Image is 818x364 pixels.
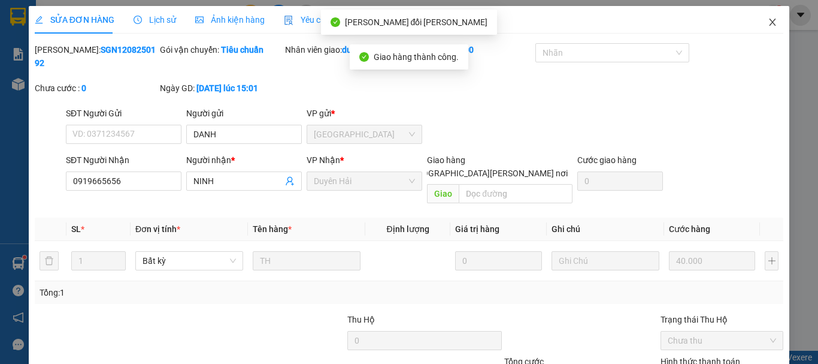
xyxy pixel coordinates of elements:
span: VP Nhận [307,155,340,165]
div: Tổng: 1 [40,286,317,299]
span: SỬA ĐƠN HÀNG [35,15,114,25]
input: Dọc đường [459,184,572,203]
span: Giao hàng thành công. [374,52,459,62]
span: Bất kỳ [143,252,236,270]
span: Giá trị hàng [455,224,499,234]
div: Nhân viên giao: [285,43,408,56]
div: Gói vận chuyển: [160,43,283,56]
div: Tên hàng: BỊCH ( : 1 ) [10,85,174,100]
div: 20.000 [9,63,71,77]
input: VD: Bàn, Ghế [253,251,360,270]
span: user-add [285,176,295,186]
span: Tên hàng [253,224,292,234]
button: plus [765,251,778,270]
b: duyenhaive.ttt [342,45,398,55]
div: VP gửi [307,107,422,120]
span: [GEOGRAPHIC_DATA][PERSON_NAME] nơi [404,167,572,180]
div: SĐT Người Nhận [66,154,181,167]
div: Duyên Hải [10,10,69,39]
span: picture [195,16,204,24]
span: Nhận: [78,11,107,24]
span: CR : [9,64,28,77]
span: Thu Hộ [347,315,375,324]
div: Cước rồi : [410,43,533,56]
button: Close [756,6,789,40]
div: Người gửi [186,107,302,120]
button: delete [40,251,59,270]
span: SL [71,224,81,234]
span: Yêu cầu xuất hóa đơn điện tử [284,15,410,25]
span: close [768,17,777,27]
b: Tiêu chuẩn [221,45,263,55]
span: check-circle [359,52,369,62]
span: Giao [427,184,459,203]
div: SĐT Người Gửi [66,107,181,120]
span: Định lượng [386,224,429,234]
span: check-circle [331,17,340,27]
span: Đơn vị tính [135,224,180,234]
span: Sài Gòn [314,125,415,143]
span: Chưa thu [668,332,776,350]
th: Ghi chú [547,218,664,241]
div: [PERSON_NAME]: [35,43,157,70]
div: Người nhận [186,154,302,167]
div: Trạng thái Thu Hộ [661,313,783,326]
b: [DATE] lúc 15:01 [196,83,258,93]
span: Duyên Hải [314,172,415,190]
span: edit [35,16,43,24]
div: Trà Vinh [78,10,174,25]
b: 0 [81,83,86,93]
div: 0388184823 [78,39,174,56]
label: Cước giao hàng [577,155,637,165]
span: Cước hàng [669,224,710,234]
span: Lịch sử [134,15,176,25]
span: Gửi: [10,11,29,24]
img: icon [284,16,293,25]
span: Ảnh kiện hàng [195,15,265,25]
span: SL [111,83,127,100]
input: Ghi Chú [552,251,659,270]
input: 0 [669,251,755,270]
span: [PERSON_NAME] đổi [PERSON_NAME] [345,17,488,27]
input: Cước giao hàng [577,172,663,191]
span: clock-circle [134,16,142,24]
span: Giao hàng [427,155,465,165]
input: 0 [455,251,541,270]
div: Chưa cước : [35,82,157,95]
div: ÂN [78,25,174,39]
div: Ngày GD: [160,82,283,95]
